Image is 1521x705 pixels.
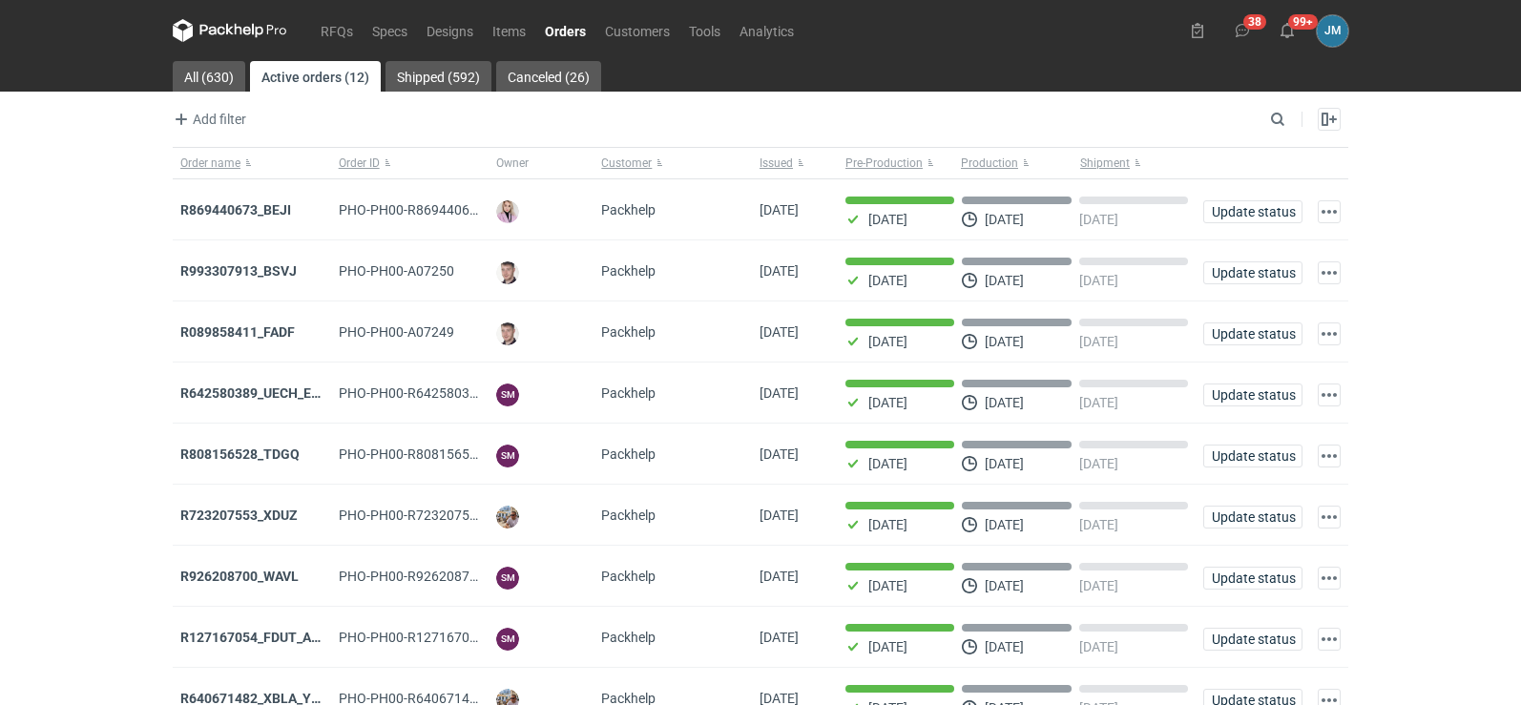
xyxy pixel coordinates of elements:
img: Michał Palasek [496,506,519,529]
button: Actions [1318,261,1341,284]
span: Update status [1212,571,1294,585]
button: Update status [1203,628,1302,651]
button: Issued [752,148,838,178]
span: Packhelp [601,385,656,401]
p: [DATE] [868,334,907,349]
figcaption: SM [496,384,519,406]
a: R808156528_TDGQ [180,446,300,462]
button: Shipment [1076,148,1196,178]
span: PHO-PH00-R869440673_BEJI [339,202,518,218]
span: Update status [1212,632,1294,646]
p: [DATE] [985,578,1024,593]
a: RFQs [311,19,363,42]
span: Packhelp [601,569,656,584]
span: Packhelp [601,263,656,279]
img: Maciej Sikora [496,322,519,345]
span: Issued [760,156,793,171]
span: Add filter [170,108,246,131]
img: Klaudia Wiśniewska [496,200,519,223]
button: Update status [1203,506,1302,529]
a: R723207553_XDUZ [180,508,298,523]
span: Order name [180,156,240,171]
div: Joanna Myślak [1317,15,1348,47]
img: Maciej Sikora [496,261,519,284]
span: Packhelp [601,630,656,645]
figcaption: SM [496,628,519,651]
p: [DATE] [1079,456,1118,471]
p: [DATE] [868,639,907,654]
a: Canceled (26) [496,61,601,92]
span: Update status [1212,266,1294,280]
span: PHO-PH00-R926208700_WAVL [339,569,526,584]
p: [DATE] [985,639,1024,654]
p: [DATE] [868,273,907,288]
span: PHO-PH00-R127167054_FDUT_ACTL [339,630,561,645]
p: [DATE] [868,517,907,532]
button: 99+ [1272,15,1302,46]
span: Packhelp [601,446,656,462]
button: Production [957,148,1076,178]
a: Shipped (592) [385,61,491,92]
span: PHO-PH00-A07250 [339,263,454,279]
input: Search [1266,108,1327,131]
p: [DATE] [985,212,1024,227]
p: [DATE] [985,334,1024,349]
button: Actions [1318,628,1341,651]
span: Order ID [339,156,380,171]
span: PHO-PH00-A07249 [339,324,454,340]
span: Owner [496,156,529,171]
span: Packhelp [601,324,656,340]
p: [DATE] [985,517,1024,532]
button: Update status [1203,322,1302,345]
span: 18/09/2025 [760,385,799,401]
a: All (630) [173,61,245,92]
span: Update status [1212,205,1294,218]
span: Shipment [1080,156,1130,171]
p: [DATE] [1079,273,1118,288]
a: R993307913_BSVJ [180,263,297,279]
p: [DATE] [985,456,1024,471]
span: Packhelp [601,508,656,523]
span: 16/09/2025 [760,508,799,523]
p: [DATE] [1079,334,1118,349]
p: [DATE] [1079,212,1118,227]
button: Actions [1318,506,1341,529]
p: [DATE] [868,395,907,410]
span: Update status [1212,388,1294,402]
figcaption: SM [496,567,519,590]
a: R642580389_UECH_ESJL [180,385,335,401]
p: [DATE] [1079,578,1118,593]
button: Order name [173,148,331,178]
svg: Packhelp Pro [173,19,287,42]
a: Items [483,19,535,42]
a: R089858411_FADF [180,324,295,340]
strong: R127167054_FDUT_ACTL [180,630,336,645]
p: [DATE] [868,456,907,471]
button: Actions [1318,567,1341,590]
span: 09/09/2025 [760,630,799,645]
a: Active orders (12) [250,61,381,92]
button: Update status [1203,567,1302,590]
button: Update status [1203,445,1302,467]
a: R869440673_BEJI [180,202,291,218]
span: PHO-PH00-R642580389_UECH_ESJL [339,385,561,401]
span: 19/09/2025 [760,202,799,218]
button: Actions [1318,384,1341,406]
button: Pre-Production [838,148,957,178]
a: Orders [535,19,595,42]
button: Add filter [169,108,247,131]
button: Update status [1203,384,1302,406]
span: Packhelp [601,202,656,218]
a: Customers [595,19,679,42]
a: Tools [679,19,730,42]
span: Update status [1212,510,1294,524]
span: 18/09/2025 [760,263,799,279]
button: Actions [1318,445,1341,467]
span: 17/09/2025 [760,446,799,462]
p: [DATE] [1079,517,1118,532]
